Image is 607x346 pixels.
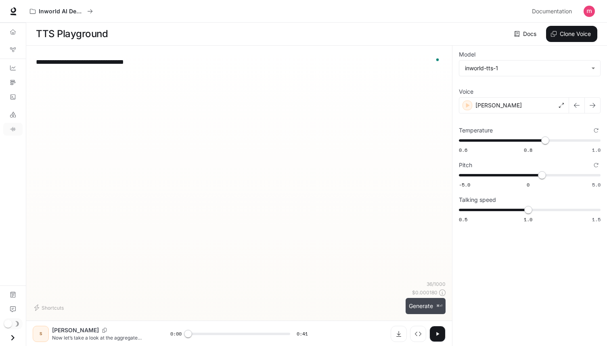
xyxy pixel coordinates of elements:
button: Reset to default [592,161,601,170]
h1: TTS Playground [36,26,108,42]
button: Copy Voice ID [99,328,110,333]
p: $ 0.000180 [412,289,437,296]
a: Logs [3,90,23,103]
p: Now let’s take a look at the aggregate demand curve itself. On this graph, you see price level on... [52,334,151,341]
span: 0:00 [170,330,182,338]
a: Traces [3,76,23,89]
span: 0.8 [524,147,532,153]
p: 36 / 1000 [427,281,446,287]
a: LLM Playground [3,108,23,121]
div: inworld-tts-1 [459,61,600,76]
button: All workspaces [26,3,96,19]
button: Reset to default [592,126,601,135]
span: 5.0 [592,181,601,188]
div: S [34,327,47,340]
span: 0 [527,181,530,188]
a: Documentation [3,288,23,301]
a: Graph Registry [3,43,23,56]
button: Clone Voice [546,26,597,42]
textarea: To enrich screen reader interactions, please activate Accessibility in Grammarly extension settings [36,57,442,67]
p: Model [459,52,475,57]
span: 0.5 [459,216,467,223]
span: 1.0 [524,216,532,223]
img: User avatar [584,6,595,17]
p: Voice [459,89,473,94]
a: Dashboards [3,61,23,74]
a: Documentation [529,3,578,19]
p: Inworld AI Demos [39,8,84,15]
button: Inspect [410,326,426,342]
button: Shortcuts [33,301,67,314]
span: Documentation [532,6,572,17]
div: inworld-tts-1 [465,64,587,72]
span: Dark mode toggle [4,319,12,328]
span: 1.0 [592,147,601,153]
a: TTS Playground [3,123,23,136]
a: Overview [3,25,23,38]
button: User avatar [581,3,597,19]
span: 0.6 [459,147,467,153]
button: Open drawer [4,329,22,346]
span: 1.5 [592,216,601,223]
button: Generate⌘⏎ [406,298,446,315]
span: 0:41 [297,330,308,338]
a: Feedback [3,303,23,316]
a: Docs [513,26,540,42]
p: ⌘⏎ [436,304,442,308]
p: Talking speed [459,197,496,203]
span: -5.0 [459,181,470,188]
p: [PERSON_NAME] [475,101,522,109]
p: Pitch [459,162,472,168]
button: Download audio [391,326,407,342]
p: Temperature [459,128,493,133]
p: [PERSON_NAME] [52,326,99,334]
